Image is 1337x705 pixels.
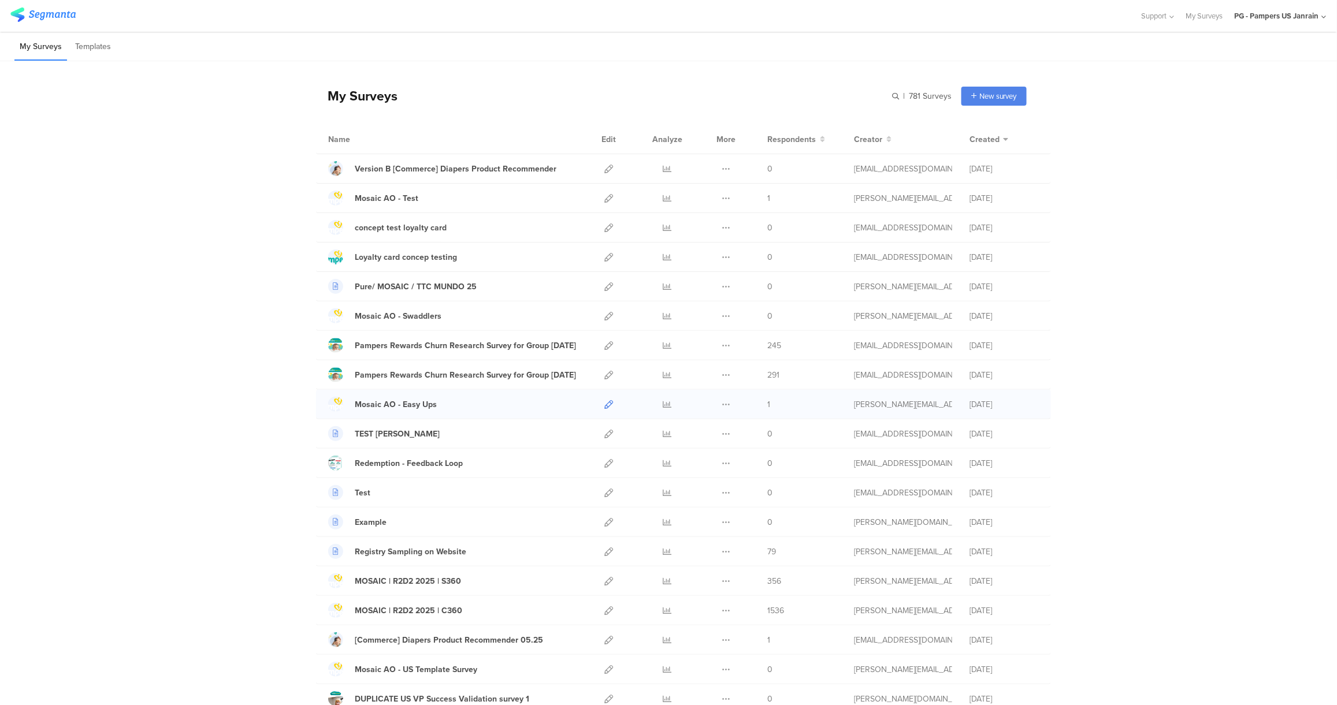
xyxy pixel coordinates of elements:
[70,33,116,61] li: Templates
[355,575,461,587] div: MOSAIC | R2D2 2025 | S360
[328,573,461,588] a: MOSAIC | R2D2 2025 | S360
[979,91,1017,102] span: New survey
[854,310,952,322] div: simanski.c@pg.com
[970,575,1039,587] div: [DATE]
[854,428,952,440] div: martens.j.1@pg.com
[854,693,952,705] div: csordas.lc@pg.com
[767,605,784,617] span: 1536
[767,487,773,499] span: 0
[767,398,770,411] span: 1
[854,487,952,499] div: zanolla.l@pg.com
[767,251,773,263] span: 0
[355,457,463,469] div: Redemption - Feedback Loop
[355,192,418,204] div: Mosaic AO - Test
[1142,10,1167,21] span: Support
[970,222,1039,234] div: [DATE]
[767,340,781,352] span: 245
[854,281,952,293] div: simanski.c@pg.com
[970,546,1039,558] div: [DATE]
[767,634,770,646] span: 1
[970,693,1039,705] div: [DATE]
[767,310,773,322] span: 0
[328,308,441,323] a: Mosaic AO - Swaddlers
[854,133,892,146] button: Creator
[854,222,952,234] div: cardosoteixeiral.c@pg.com
[854,340,952,352] div: fjaili.r@pg.com
[328,191,418,206] a: Mosaic AO - Test
[767,369,779,381] span: 291
[328,279,477,294] a: Pure/ MOSAIC / TTC MUNDO 25
[328,485,370,500] a: Test
[355,340,576,352] div: Pampers Rewards Churn Research Survey for Group 2 July 2025
[328,544,466,559] a: Registry Sampling on Website
[328,367,576,382] a: Pampers Rewards Churn Research Survey for Group [DATE]
[970,133,1000,146] span: Created
[14,33,67,61] li: My Surveys
[355,693,529,705] div: DUPLICATE US VP Success Validation survey 1
[767,428,773,440] span: 0
[355,546,466,558] div: Registry Sampling on Website
[1235,10,1319,21] div: PG - Pampers US Janrain
[970,398,1039,411] div: [DATE]
[355,310,441,322] div: Mosaic AO - Swaddlers
[854,369,952,381] div: fjaili.r@pg.com
[767,163,773,175] span: 0
[328,514,387,529] a: Example
[970,133,1009,146] button: Created
[355,369,576,381] div: Pampers Rewards Churn Research Survey for Group 1 July 2025
[328,397,437,412] a: Mosaic AO - Easy Ups
[596,125,621,154] div: Edit
[970,634,1039,646] div: [DATE]
[970,487,1039,499] div: [DATE]
[854,133,882,146] span: Creator
[970,516,1039,528] div: [DATE]
[854,605,952,617] div: simanski.c@pg.com
[970,369,1039,381] div: [DATE]
[767,281,773,293] span: 0
[355,634,543,646] div: [Commerce] Diapers Product Recommender 05.25
[355,428,440,440] div: TEST Jasmin
[854,546,952,558] div: simanski.c@pg.com
[854,516,952,528] div: csordas.lc@pg.com
[328,161,556,176] a: Version B [Commerce] Diapers Product Recommender
[328,249,457,264] a: Loyalty card concep testing
[909,90,952,102] span: 781 Surveys
[355,487,370,499] div: Test
[355,281,477,293] div: Pure/ MOSAIC / TTC MUNDO 25
[355,663,477,676] div: Mosaic AO - US Template Survey
[355,605,462,617] div: MOSAIC | R2D2 2025 | C360
[854,192,952,204] div: simanski.c@pg.com
[854,457,952,469] div: zanolla.l@pg.com
[355,251,457,263] div: Loyalty card concep testing
[901,90,907,102] span: |
[970,192,1039,204] div: [DATE]
[854,634,952,646] div: dova.c@pg.com
[328,338,576,353] a: Pampers Rewards Churn Research Survey for Group [DATE]
[328,456,463,471] a: Redemption - Feedback Loop
[970,428,1039,440] div: [DATE]
[970,310,1039,322] div: [DATE]
[328,632,543,647] a: [Commerce] Diapers Product Recommender 05.25
[355,398,437,411] div: Mosaic AO - Easy Ups
[767,546,776,558] span: 79
[854,163,952,175] div: hougui.yh.1@pg.com
[970,340,1039,352] div: [DATE]
[328,603,462,618] a: MOSAIC | R2D2 2025 | C360
[767,457,773,469] span: 0
[970,457,1039,469] div: [DATE]
[714,125,738,154] div: More
[854,251,952,263] div: cardosoteixeiral.c@pg.com
[767,663,773,676] span: 0
[355,516,387,528] div: Example
[767,516,773,528] span: 0
[767,575,781,587] span: 356
[970,663,1039,676] div: [DATE]
[767,222,773,234] span: 0
[328,426,440,441] a: TEST [PERSON_NAME]
[970,251,1039,263] div: [DATE]
[854,575,952,587] div: simanski.c@pg.com
[854,663,952,676] div: simanski.c@pg.com
[970,605,1039,617] div: [DATE]
[328,662,477,677] a: Mosaic AO - US Template Survey
[854,398,952,411] div: simanski.c@pg.com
